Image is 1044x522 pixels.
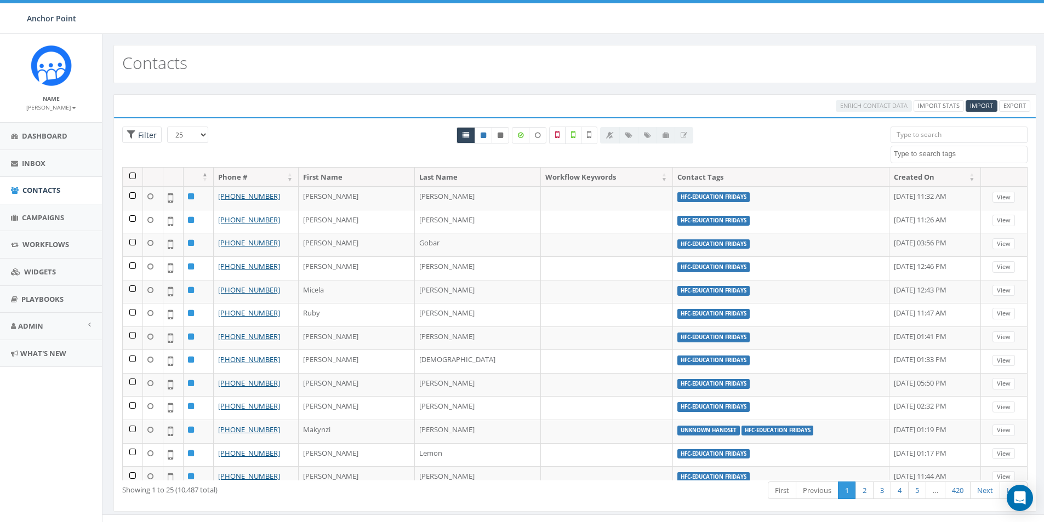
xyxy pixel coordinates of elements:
[299,326,415,350] td: [PERSON_NAME]
[549,127,566,144] label: Not a Mobile
[512,127,529,144] label: Data Enriched
[677,309,750,319] label: HFC-Education Fridays
[22,131,67,141] span: Dashboard
[415,303,541,326] td: [PERSON_NAME]
[889,186,980,210] td: [DATE] 11:32 AM
[299,396,415,420] td: [PERSON_NAME]
[1000,481,1028,500] a: Last
[457,127,475,144] a: All contacts
[218,448,280,458] a: [PHONE_NUMBER]
[299,233,415,256] td: [PERSON_NAME]
[992,401,1015,413] a: View
[889,303,980,326] td: [DATE] 11:47 AM
[26,102,76,112] a: [PERSON_NAME]
[415,443,541,467] td: Lemon
[122,127,162,144] span: Advance Filter
[796,481,838,500] a: Previous
[889,256,980,280] td: [DATE] 12:46 PM
[565,127,581,144] label: Validated
[415,373,541,397] td: [PERSON_NAME]
[677,426,740,435] label: unknown handset
[22,185,60,195] span: Contacts
[541,168,673,187] th: Workflow Keywords: activate to sort column ascending
[22,158,45,168] span: Inbox
[218,261,280,271] a: [PHONE_NUMBER]
[299,210,415,233] td: [PERSON_NAME]
[992,261,1015,273] a: View
[475,127,492,144] a: Active
[218,285,280,295] a: [PHONE_NUMBER]
[415,420,541,443] td: [PERSON_NAME]
[415,256,541,280] td: [PERSON_NAME]
[415,186,541,210] td: [PERSON_NAME]
[218,308,280,318] a: [PHONE_NUMBER]
[299,186,415,210] td: [PERSON_NAME]
[415,396,541,420] td: [PERSON_NAME]
[498,132,503,139] i: This phone number is unsubscribed and has opted-out of all texts.
[299,256,415,280] td: [PERSON_NAME]
[27,13,76,24] span: Anchor Point
[415,280,541,303] td: [PERSON_NAME]
[673,168,889,187] th: Contact Tags
[677,239,750,249] label: HFC-Education Fridays
[992,331,1015,343] a: View
[999,100,1030,112] a: Export
[891,127,1028,143] input: Type to search
[218,331,280,341] a: [PHONE_NUMBER]
[31,45,72,86] img: Rally_platform_Icon_1.png
[135,130,157,140] span: Filter
[992,285,1015,296] a: View
[677,192,750,202] label: HFC-Education Fridays
[299,373,415,397] td: [PERSON_NAME]
[218,191,280,201] a: [PHONE_NUMBER]
[218,401,280,411] a: [PHONE_NUMBER]
[677,216,750,226] label: HFC-Education Fridays
[992,238,1015,250] a: View
[581,127,597,144] label: Not Validated
[908,481,926,500] a: 5
[214,168,299,187] th: Phone #: activate to sort column ascending
[677,379,750,389] label: HFC-Education Fridays
[481,132,486,139] i: This phone number is subscribed and will receive texts.
[741,426,814,435] label: HFC-Education Fridays
[677,355,750,365] label: HFC-Education Fridays
[992,308,1015,319] a: View
[970,101,993,110] span: CSV files only
[43,95,60,102] small: Name
[21,294,64,304] span: Playbooks
[926,481,945,500] a: …
[415,349,541,373] td: [DEMOGRAPHIC_DATA]
[992,355,1015,366] a: View
[415,466,541,490] td: [PERSON_NAME]
[677,402,750,412] label: HFC-Education Fridays
[966,100,997,112] a: Import
[20,348,66,358] span: What's New
[768,481,796,500] a: First
[889,168,980,187] th: Created On: activate to sort column ascending
[299,168,415,187] th: First Name
[26,104,76,111] small: [PERSON_NAME]
[218,471,280,481] a: [PHONE_NUMBER]
[894,149,1027,159] textarea: Search
[677,332,750,342] label: HFC-Education Fridays
[299,466,415,490] td: [PERSON_NAME]
[889,349,980,373] td: [DATE] 01:33 PM
[855,481,874,500] a: 2
[415,326,541,350] td: [PERSON_NAME]
[218,425,280,434] a: [PHONE_NUMBER]
[889,210,980,233] td: [DATE] 11:26 AM
[529,127,546,144] label: Data not Enriched
[218,238,280,248] a: [PHONE_NUMBER]
[122,54,187,72] h2: Contacts
[415,210,541,233] td: [PERSON_NAME]
[992,471,1015,483] a: View
[914,100,964,112] a: Import Stats
[677,472,750,482] label: HFC-Education Fridays
[970,481,1000,500] a: Next
[992,378,1015,389] a: View
[889,280,980,303] td: [DATE] 12:43 PM
[218,354,280,364] a: [PHONE_NUMBER]
[891,481,909,500] a: 4
[677,449,750,459] label: HFC-Education Fridays
[889,233,980,256] td: [DATE] 03:56 PM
